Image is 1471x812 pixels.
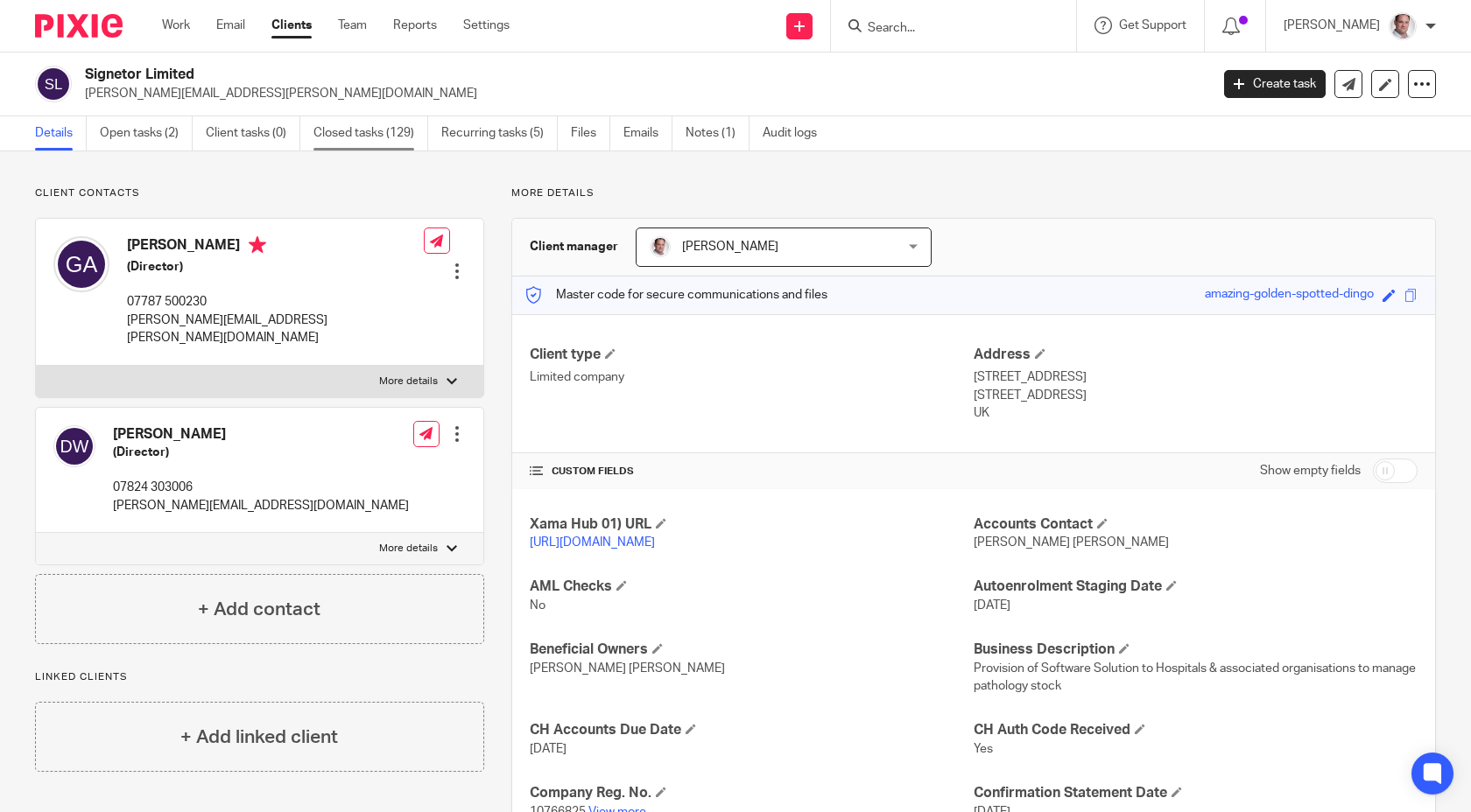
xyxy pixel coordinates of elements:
p: Linked clients [35,670,484,684]
p: [PERSON_NAME][EMAIL_ADDRESS][PERSON_NAME][DOMAIN_NAME] [127,311,424,347]
p: Limited company [530,368,974,386]
h3: Client manager [530,238,618,255]
h2: Signetor Limited [85,66,975,84]
p: [STREET_ADDRESS] [974,368,1418,386]
p: Client contacts [35,186,484,200]
h4: Address [974,346,1418,364]
a: Create task [1224,70,1326,98]
a: Closed tasks (129) [313,116,428,150]
a: Details [35,116,87,150]
a: Emails [623,116,672,150]
a: Clients [271,17,312,34]
span: [PERSON_NAME] [682,241,778,253]
h4: CH Accounts Due Date [530,721,974,739]
a: Client tasks (0) [206,116,300,150]
h4: Client type [530,346,974,364]
p: More details [379,374,438,388]
a: Recurring tasks (5) [441,116,558,150]
h4: CH Auth Code Received [974,721,1418,739]
h5: (Director) [113,444,409,461]
h4: CUSTOM FIELDS [530,465,974,479]
span: [PERSON_NAME] [PERSON_NAME] [974,536,1169,549]
h4: + Add contact [198,596,320,623]
p: 07787 500230 [127,293,424,311]
p: UK [974,404,1418,422]
p: More details [379,542,438,556]
img: Munro%20Partners-3202.jpg [650,236,671,257]
h4: Autoenrolment Staging Date [974,577,1418,596]
a: Settings [463,17,510,34]
h4: Xama Hub 01) URL [530,515,974,534]
p: 07824 303006 [113,479,409,496]
a: Work [162,17,190,34]
h4: Beneficial Owners [530,640,974,659]
span: No [530,599,545,612]
p: [PERSON_NAME] [1284,17,1380,34]
p: More details [511,186,1436,200]
a: Email [216,17,245,34]
a: Reports [393,17,437,34]
h4: Company Reg. No. [530,784,974,802]
a: Open tasks (2) [100,116,193,150]
img: svg%3E [35,66,72,102]
img: svg%3E [53,236,109,292]
p: Master code for secure communications and files [525,286,827,304]
a: [URL][DOMAIN_NAME] [530,536,655,549]
span: Provision of Software Solution to Hospitals & associated organisations to manage pathology stock [974,662,1416,692]
input: Search [866,21,1024,37]
span: [DATE] [530,743,567,755]
span: Yes [974,743,993,755]
i: Primary [249,236,266,254]
h4: Business Description [974,640,1418,659]
a: Files [571,116,610,150]
p: [STREET_ADDRESS] [974,387,1418,404]
img: Munro%20Partners-3202.jpg [1389,12,1417,40]
a: Team [338,17,367,34]
h4: AML Checks [530,577,974,596]
a: Audit logs [763,116,830,150]
span: Get Support [1119,19,1186,31]
h4: [PERSON_NAME] [113,425,409,444]
h4: Accounts Contact [974,515,1418,534]
span: [PERSON_NAME] [PERSON_NAME] [530,662,725,675]
h4: + Add linked client [180,724,338,751]
p: [PERSON_NAME][EMAIL_ADDRESS][DOMAIN_NAME] [113,497,409,514]
h4: [PERSON_NAME] [127,236,424,258]
a: Notes (1) [686,116,750,150]
h5: (Director) [127,258,424,276]
span: [DATE] [974,599,1010,612]
img: svg%3E [53,425,95,467]
label: Show empty fields [1260,462,1361,479]
p: [PERSON_NAME][EMAIL_ADDRESS][PERSON_NAME][DOMAIN_NAME] [85,85,1198,102]
img: Pixie [35,14,123,38]
div: amazing-golden-spotted-dingo [1205,285,1374,305]
h4: Confirmation Statement Date [974,784,1418,802]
